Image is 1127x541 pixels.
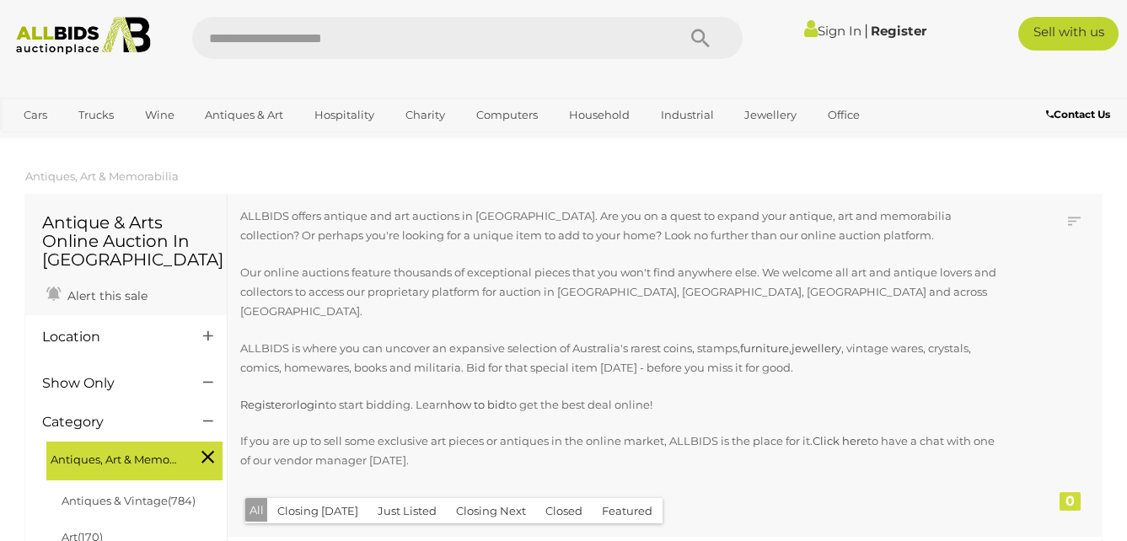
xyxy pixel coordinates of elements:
span: Antiques, Art & Memorabilia [51,446,177,469]
a: Antiques, Art & Memorabilia [25,169,179,183]
h1: Antique & Arts Online Auction In [GEOGRAPHIC_DATA] [42,213,210,269]
p: or to start bidding. Learn to get the best deal online! [240,395,1006,415]
a: furniture [740,341,789,355]
h4: Location [42,329,178,345]
img: Allbids.com.au [8,17,158,55]
a: how to bid [448,398,506,411]
a: login [297,398,325,411]
p: ALLBIDS is where you can uncover an expansive selection of Australia's rarest coins, stamps, , , ... [240,339,1006,378]
a: Contact Us [1046,105,1114,124]
a: Click here [813,434,867,447]
a: Register [240,398,286,411]
h4: Category [42,415,178,430]
a: Sign In [804,23,861,39]
a: [GEOGRAPHIC_DATA] [78,129,220,157]
a: Charity [394,101,456,129]
p: If you are up to sell some exclusive art pieces or antiques in the online market, ALLBIDS is the ... [240,431,1006,471]
a: Sell with us [1018,17,1119,51]
div: 0 [1060,492,1081,511]
button: Closing [DATE] [267,498,368,524]
button: Search [658,17,743,59]
b: Contact Us [1046,108,1110,121]
a: Industrial [650,101,725,129]
a: Antiques & Art [194,101,294,129]
button: All [245,498,268,522]
a: Antiques & Vintage(784) [62,494,196,507]
p: Our online auctions feature thousands of exceptional pieces that you won't find anywhere else. We... [240,263,1006,322]
button: Featured [592,498,663,524]
a: Hospitality [303,101,385,129]
p: ALLBIDS offers antique and art auctions in [GEOGRAPHIC_DATA]. Are you on a quest to expand your a... [240,206,1006,246]
a: Office [817,101,871,129]
a: Computers [465,101,549,129]
a: Trucks [67,101,125,129]
span: | [864,21,868,40]
a: Alert this sale [42,281,152,307]
a: jewellery [792,341,841,355]
a: Register [871,23,926,39]
button: Closing Next [446,498,536,524]
a: Household [558,101,641,129]
span: Alert this sale [63,288,148,303]
span: (784) [168,494,196,507]
button: Closed [535,498,593,524]
a: Cars [13,101,58,129]
h4: Show Only [42,376,178,391]
a: Jewellery [733,101,808,129]
a: Wine [134,101,185,129]
a: Sports [13,129,69,157]
button: Just Listed [368,498,447,524]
